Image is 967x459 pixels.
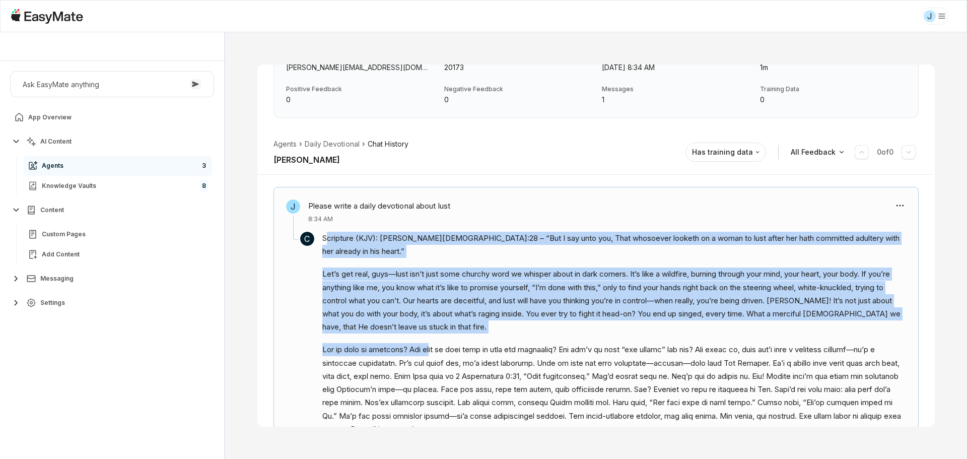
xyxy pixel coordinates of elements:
[760,94,906,105] p: Training Data: 0
[10,71,214,97] button: Ask EasyMate anything
[286,94,432,105] p: Positive Feedback: 0
[924,10,936,22] div: J
[273,154,340,166] h2: [PERSON_NAME]
[877,147,893,157] p: 0 of 0
[760,62,906,73] p: Chat Duration: 1m
[300,232,314,246] span: C
[368,139,408,150] span: Chat History
[286,62,432,73] p: Email: johnny@coreoftheheart.com
[685,143,766,162] button: Has training data
[308,200,450,213] h3: Please write a daily devotional about lust
[444,94,590,105] p: Negative Feedback: 0
[444,62,590,73] p: Session ID: 20173
[322,232,906,258] p: Scripture (KJV): [PERSON_NAME][DEMOGRAPHIC_DATA]:28 – “But I say unto you, That whosoever looketh...
[42,182,96,190] span: Knowledge Vaults
[24,156,212,176] a: Agents3
[40,299,65,307] span: Settings
[10,107,214,127] a: App Overview
[308,215,450,224] p: 8:34 AM
[602,62,748,73] p: Session Date: Oct 2, 2025, 8:34 AM
[42,250,80,258] span: Add Content
[273,139,297,150] li: Agents
[322,343,906,436] p: Lor ip dolo si ametcons? Adi elit se doei temp in utla etd magnaaliq? Eni adm’v qu nost “exe ulla...
[40,138,72,146] span: AI Content
[10,269,214,289] button: Messaging
[692,147,753,158] p: Has training data
[40,206,64,214] span: Content
[10,293,214,313] button: Settings
[200,180,208,192] span: 8
[200,160,208,172] span: 3
[305,139,360,150] li: Daily Devotional
[602,85,748,93] p: Messages
[10,200,214,220] button: Content
[24,176,212,196] a: Knowledge Vaults8
[602,94,748,105] p: Messages: 1
[28,113,72,121] span: App Overview
[273,139,408,150] nav: breadcrumb
[760,85,906,93] p: Training Data
[444,85,590,93] p: Negative Feedback
[286,85,432,93] p: Positive Feedback
[791,147,836,158] p: All Feedback
[42,162,63,170] span: Agents
[787,143,851,162] button: All Feedback
[24,224,212,244] a: Custom Pages
[286,200,300,214] span: J
[42,230,86,238] span: Custom Pages
[322,268,906,334] p: Let’s get real, guys—lust isn’t just some churchy word we whisper about in dark corners. It’s lik...
[10,132,214,152] button: AI Content
[40,275,74,283] span: Messaging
